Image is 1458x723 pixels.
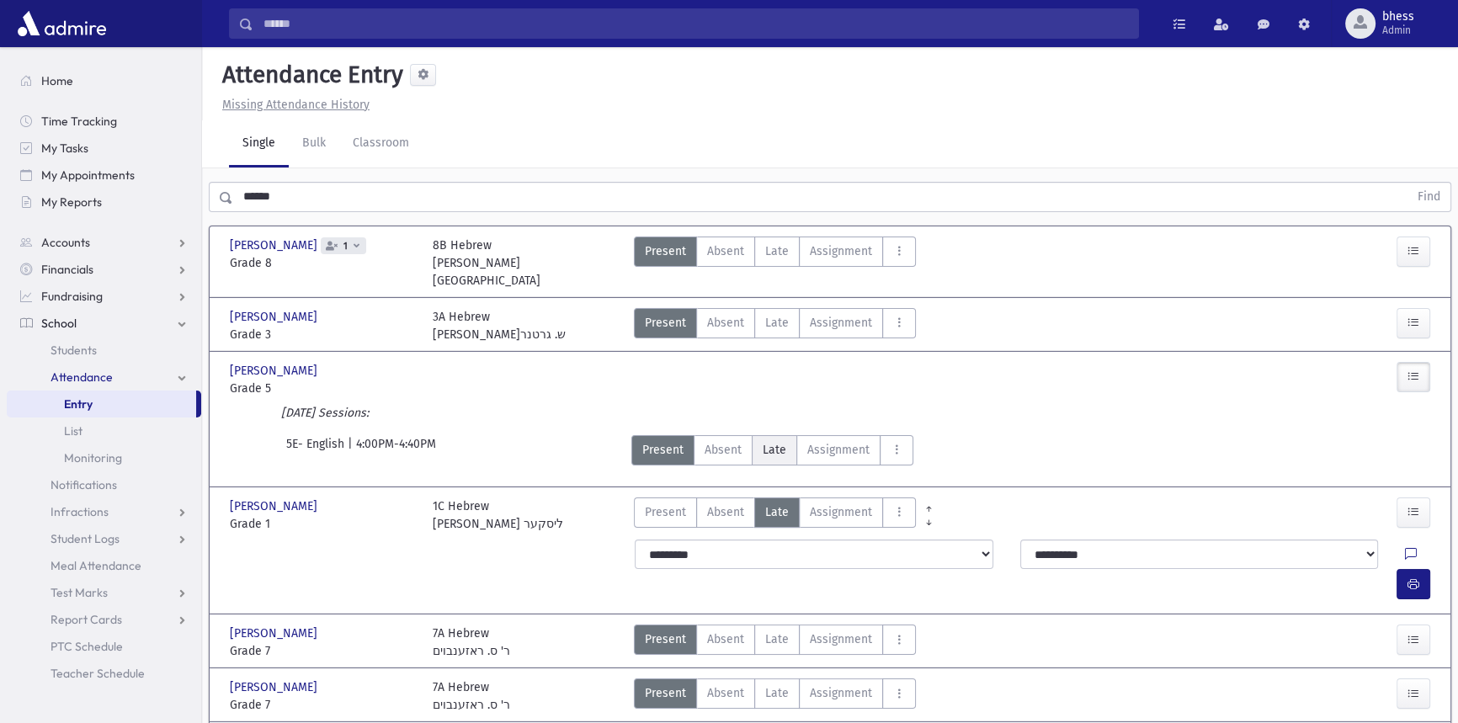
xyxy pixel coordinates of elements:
span: Students [51,343,97,358]
a: Notifications [7,471,201,498]
span: [PERSON_NAME] [230,497,321,515]
span: List [64,423,82,439]
a: Meal Attendance [7,552,201,579]
div: AttTypes [634,497,916,533]
span: Teacher Schedule [51,666,145,681]
div: 3A Hebrew [PERSON_NAME]ש. גרטנר [433,308,566,343]
a: Attendance [7,364,201,391]
a: Financials [7,256,201,283]
span: Report Cards [51,612,122,627]
span: Absent [707,314,744,332]
a: Entry [7,391,196,417]
span: My Tasks [41,141,88,156]
span: School [41,316,77,331]
span: Student Logs [51,531,120,546]
a: Time Tracking [7,108,201,135]
a: Students [7,337,201,364]
div: AttTypes [634,308,916,343]
span: Assignment [810,630,872,648]
span: [PERSON_NAME] [230,362,321,380]
span: Grade 7 [230,642,416,660]
button: Find [1407,183,1450,211]
span: Present [645,684,686,702]
span: Late [763,441,786,459]
span: [PERSON_NAME] [230,678,321,696]
span: Meal Attendance [51,558,141,573]
span: My Appointments [41,167,135,183]
span: Monitoring [64,450,122,465]
div: AttTypes [631,435,913,465]
h5: Attendance Entry [216,61,403,89]
a: Missing Attendance History [216,98,370,112]
span: bhess [1382,10,1414,24]
span: Present [642,441,684,459]
span: Infractions [51,504,109,519]
a: Monitoring [7,444,201,471]
span: Test Marks [51,585,108,600]
span: Present [645,242,686,260]
a: Teacher Schedule [7,660,201,687]
span: Admin [1382,24,1414,37]
a: Report Cards [7,606,201,633]
a: Fundraising [7,283,201,310]
span: Grade 1 [230,515,416,533]
span: Late [765,503,789,521]
span: Time Tracking [41,114,117,129]
img: AdmirePro [13,7,110,40]
a: My Reports [7,189,201,215]
span: Assignment [810,314,872,332]
span: Absent [707,242,744,260]
span: [PERSON_NAME] [230,237,321,254]
a: My Tasks [7,135,201,162]
span: Financials [41,262,93,277]
span: Late [765,314,789,332]
span: Entry [64,396,93,412]
a: Single [229,120,289,167]
span: Present [645,314,686,332]
span: Grade 5 [230,380,416,397]
div: 7A Hebrew ר' ס. ראזענבוים [433,678,510,714]
a: List [7,417,201,444]
a: Accounts [7,229,201,256]
span: 1 [340,241,351,252]
span: Late [765,630,789,648]
span: Accounts [41,235,90,250]
a: Home [7,67,201,94]
span: Grade 7 [230,696,416,714]
span: Home [41,73,73,88]
a: Bulk [289,120,339,167]
i: [DATE] Sessions: [281,406,369,420]
span: My Reports [41,194,102,210]
span: PTC Schedule [51,639,123,654]
span: Assignment [807,441,870,459]
span: [PERSON_NAME] [230,308,321,326]
div: AttTypes [634,237,916,290]
span: Grade 3 [230,326,416,343]
u: Missing Attendance History [222,98,370,112]
span: Absent [707,503,744,521]
span: 5E- English [286,435,348,465]
div: 8B Hebrew [PERSON_NAME] [GEOGRAPHIC_DATA] [433,237,619,290]
span: [PERSON_NAME] [230,625,321,642]
a: Student Logs [7,525,201,552]
a: Test Marks [7,579,201,606]
span: 4:00PM-4:40PM [356,435,436,465]
span: Fundraising [41,289,103,304]
a: PTC Schedule [7,633,201,660]
div: AttTypes [634,678,916,714]
span: Assignment [810,503,872,521]
a: Classroom [339,120,423,167]
span: Present [645,503,686,521]
div: 1C Hebrew [PERSON_NAME] ליסקער [433,497,563,533]
span: Notifications [51,477,117,492]
div: 7A Hebrew ר' ס. ראזענבוים [433,625,510,660]
span: Absent [707,630,744,648]
input: Search [253,8,1138,39]
span: Absent [707,684,744,702]
span: | [348,435,356,465]
a: School [7,310,201,337]
span: Late [765,242,789,260]
a: Infractions [7,498,201,525]
span: Assignment [810,242,872,260]
div: AttTypes [634,625,916,660]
